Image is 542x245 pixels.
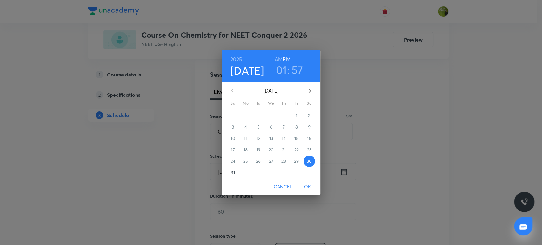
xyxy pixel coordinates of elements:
[300,183,315,191] span: OK
[276,63,287,76] button: 01
[274,183,292,191] span: Cancel
[240,87,302,95] p: [DATE]
[291,63,303,76] button: 57
[227,167,239,178] button: 31
[227,100,239,107] span: Su
[291,100,302,107] span: Fr
[287,63,290,76] h3: :
[275,55,283,64] button: AM
[304,100,315,107] span: Sa
[231,64,264,77] button: [DATE]
[253,100,264,107] span: Tu
[271,181,295,193] button: Cancel
[265,100,277,107] span: We
[278,100,290,107] span: Th
[304,156,315,167] button: 30
[306,158,311,164] p: 30
[231,169,235,176] p: 31
[240,100,251,107] span: Mo
[231,55,242,64] button: 2025
[298,181,318,193] button: OK
[283,55,290,64] button: PM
